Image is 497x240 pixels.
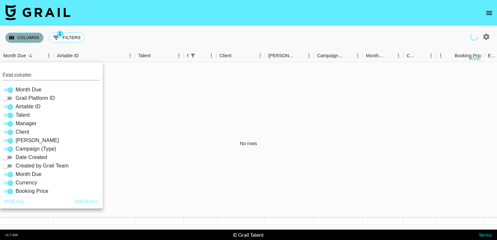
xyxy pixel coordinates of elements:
button: Select columns [5,33,44,43]
button: Sort [446,51,455,60]
div: © Grail Talent [233,232,264,238]
span: Booking Price [16,187,48,195]
div: Campaign (Type) [317,49,344,62]
button: Menu [436,51,446,60]
div: Month Due [366,49,384,62]
div: Airtable ID [54,49,135,62]
div: Manager [184,49,216,62]
div: Manager [187,49,188,62]
span: Airtable ID [16,103,40,111]
div: 1 active filter [188,51,197,60]
button: open drawer [483,7,496,20]
span: Month Due [16,170,42,178]
span: Client [16,128,29,136]
span: [PERSON_NAME] [16,137,59,144]
div: Month Due [3,49,26,62]
button: Show all [72,195,102,207]
button: Show filters [188,51,197,60]
div: Client [216,49,265,62]
button: Sort [295,51,304,60]
button: Sort [384,51,394,60]
button: Sort [417,51,426,60]
div: Airtable ID [57,49,79,62]
div: Currency [407,49,417,62]
div: Currency [403,49,436,62]
button: Menu [207,51,216,60]
button: Menu [44,51,54,60]
button: Menu [394,51,403,60]
div: [PERSON_NAME] [268,49,295,62]
div: v 1.7.104 [5,233,18,237]
button: Menu [125,51,135,60]
div: Client [220,49,232,62]
button: Menu [174,51,184,60]
button: Menu [255,51,265,60]
img: Grail Talent [5,5,70,20]
button: Sort [344,51,353,60]
span: Campaign (Type) [16,145,56,153]
button: Menu [353,51,363,60]
span: Date Created [16,153,47,161]
button: Sort [232,51,241,60]
div: Booking Price [455,49,483,62]
div: Booker [265,49,314,62]
div: Month Due [363,49,403,62]
span: Grail Platform ID [16,94,55,102]
button: Menu [304,51,314,60]
span: Month Due [16,86,42,94]
span: Currency [16,179,37,187]
div: Expenses: Remove Commission? [488,49,497,62]
div: Campaign (Type) [314,49,363,62]
span: Created by Grail Team [16,162,69,170]
button: Sort [151,51,160,60]
span: Refreshing users, talent, clients, campaigns, managers... [470,33,478,41]
span: Talent [16,111,30,119]
a: Terms [478,232,492,238]
div: Talent [138,49,151,62]
button: Sort [79,51,88,60]
div: money [469,57,484,61]
button: Sort [197,51,207,60]
div: Talent [135,49,184,62]
button: Sort [26,51,35,60]
button: Show filters [49,33,85,43]
span: Manager [16,120,36,127]
button: Hide all [1,195,28,207]
button: Menu [426,51,436,60]
input: Column title [3,70,100,80]
span: 1 [57,31,63,37]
